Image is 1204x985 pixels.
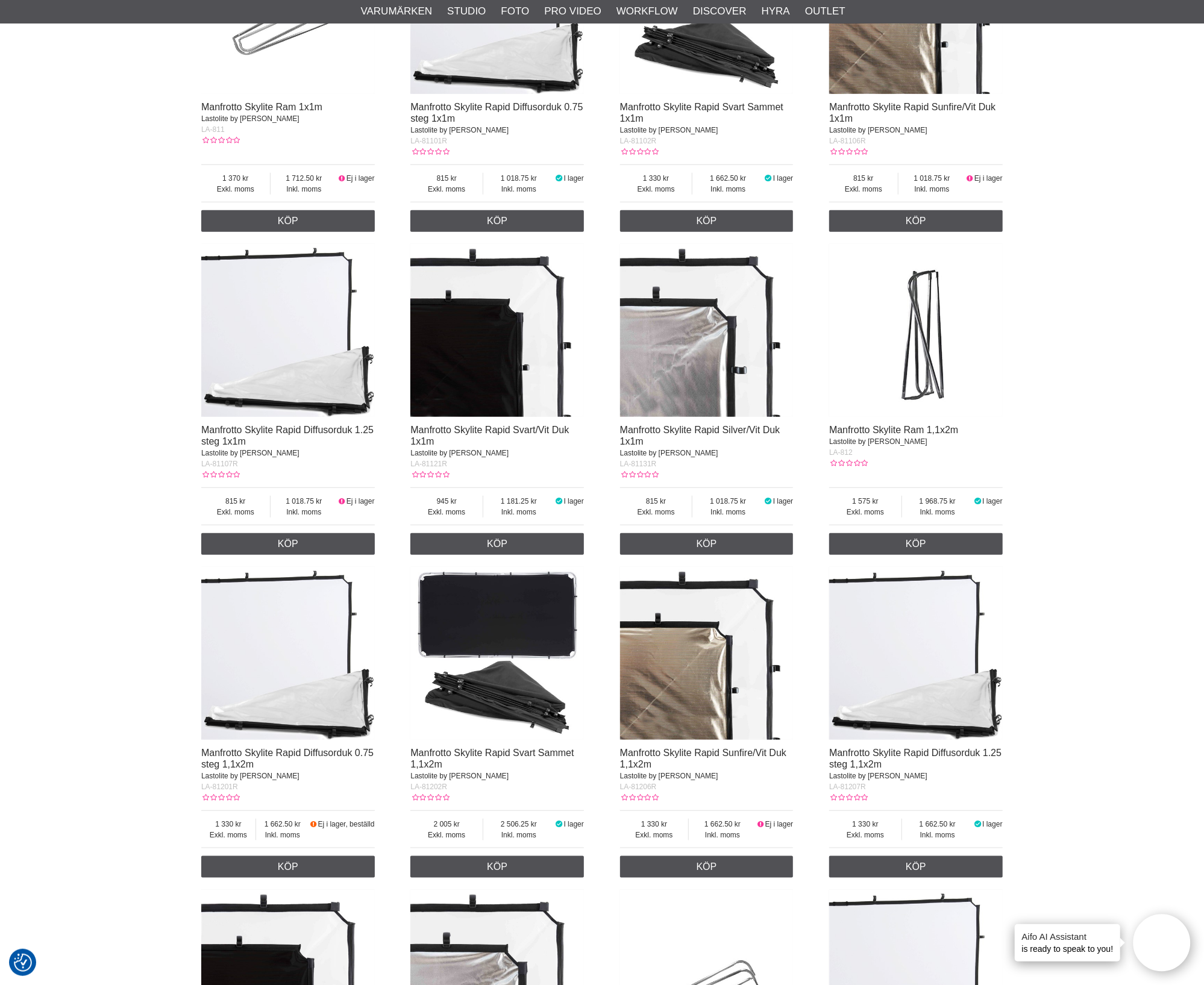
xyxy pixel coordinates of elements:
a: Köp [201,210,375,232]
span: Exkl. moms [620,507,692,518]
i: I lager [973,820,983,828]
a: Köp [620,856,794,878]
a: Köp [410,533,584,555]
span: 1 968.75 [902,496,973,507]
span: Lastolite by [PERSON_NAME] [201,449,299,457]
a: Pro Video [544,4,601,19]
a: Köp [829,533,1003,555]
div: Kundbetyg: 0 [620,792,659,803]
i: I lager [554,497,564,505]
span: 1 018.75 [898,173,966,184]
span: I lager [564,497,584,505]
i: I lager [554,820,564,828]
span: LA-81107R [201,460,238,468]
span: 1 662.50 [689,819,756,830]
span: Lastolite by [PERSON_NAME] [829,772,927,780]
span: Lastolite by [PERSON_NAME] [829,126,927,134]
img: Manfrotto Skylite Rapid Diffusorduk 0.75 steg 1,1x2m [201,567,375,740]
a: Manfrotto Skylite Rapid Svart Sammet 1,1x2m [410,748,574,769]
span: 1 712.50 [271,173,338,184]
span: Lastolite by [PERSON_NAME] [620,126,718,134]
a: Workflow [616,4,678,19]
i: I lager [973,497,983,505]
span: 1 330 [620,173,692,184]
span: LA-81202R [410,783,447,791]
span: LA-811 [201,125,225,134]
img: Manfrotto Skylite Ram 1,1x2m [829,244,1003,417]
span: Inkl. moms [902,830,973,840]
span: LA-81206R [620,783,657,791]
span: Ej i lager [346,497,375,505]
span: Lastolite by [PERSON_NAME] [829,437,927,446]
span: 1 181.25 [483,496,554,507]
a: Manfrotto Skylite Rapid Diffusorduk 1.25 steg 1,1x2m [829,748,1002,769]
a: Köp [829,210,1003,232]
div: Kundbetyg: 0 [410,469,449,480]
div: Kundbetyg: 0 [201,469,240,480]
div: Kundbetyg: 0 [201,135,240,146]
span: 1 330 [620,819,689,830]
span: Exkl. moms [620,830,689,840]
a: Köp [829,856,1003,878]
a: Outlet [805,4,845,19]
span: LA-81102R [620,137,657,145]
span: Exkl. moms [829,507,901,518]
span: Inkl. moms [271,507,338,518]
span: I lager [982,497,1002,505]
i: Beställd [309,820,318,828]
span: Lastolite by [PERSON_NAME] [620,449,718,457]
span: Exkl. moms [201,184,270,195]
span: Lastolite by [PERSON_NAME] [410,772,509,780]
span: Exkl. moms [201,507,270,518]
span: LA-81207R [829,783,866,791]
span: Lastolite by [PERSON_NAME] [201,114,299,123]
a: Manfrotto Skylite Rapid Svart Sammet 1x1m [620,102,783,124]
i: Ej i lager [756,820,765,828]
span: Exkl. moms [829,830,901,840]
img: Manfrotto Skylite Rapid Svart Sammet 1,1x2m [410,567,584,740]
span: 1 330 [829,819,901,830]
div: Kundbetyg: 0 [829,458,868,469]
a: Manfrotto Skylite Ram 1x1m [201,102,322,112]
span: Inkl. moms [692,507,763,518]
span: Ej i lager [765,820,794,828]
span: Lastolite by [PERSON_NAME] [620,772,718,780]
span: 815 [829,173,898,184]
div: Kundbetyg: 0 [829,792,868,803]
span: I lager [982,820,1002,828]
img: Manfrotto Skylite Rapid Svart/Vit Duk 1x1m [410,244,584,417]
span: I lager [773,174,793,183]
a: Hyra [762,4,790,19]
div: is ready to speak to you! [1015,924,1121,962]
a: Köp [201,533,375,555]
i: I lager [554,174,564,183]
span: I lager [564,174,584,183]
a: Köp [410,210,584,232]
a: Discover [693,4,747,19]
a: Foto [501,4,529,19]
span: Inkl. moms [898,184,966,195]
a: Studio [447,4,486,19]
span: I lager [564,820,584,828]
h4: Aifo AI Assistant [1022,930,1114,943]
span: Inkl. moms [692,184,763,195]
span: Exkl. moms [201,830,256,840]
span: 1 662.50 [256,819,309,830]
span: Ej i lager, beställd [318,820,374,828]
a: Köp [201,856,375,878]
span: Inkl. moms [256,830,309,840]
img: Manfrotto Skylite Rapid Silver/Vit Duk 1x1m [620,244,794,417]
span: Lastolite by [PERSON_NAME] [410,126,509,134]
span: Lastolite by [PERSON_NAME] [410,449,509,457]
span: 1 018.75 [483,173,554,184]
span: 1 018.75 [271,496,338,507]
span: 815 [201,496,270,507]
span: LA-81106R [829,137,866,145]
span: LA-81101R [410,137,447,145]
span: Exkl. moms [410,830,483,840]
span: Ej i lager [346,174,375,183]
img: Manfrotto Skylite Rapid Diffusorduk 1.25 steg 1,1x2m [829,567,1003,740]
a: Manfrotto Skylite Rapid Sunfire/Vit Duk 1x1m [829,102,995,124]
span: 815 [410,173,483,184]
a: Köp [410,856,584,878]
